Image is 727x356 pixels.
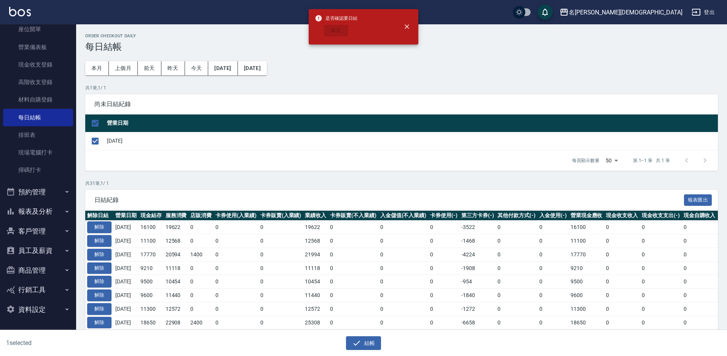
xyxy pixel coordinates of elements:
[214,248,258,261] td: 0
[496,289,537,302] td: 0
[258,289,303,302] td: 0
[3,144,73,161] a: 現場電腦打卡
[139,316,164,329] td: 18650
[378,302,429,316] td: 0
[556,5,686,20] button: 名[PERSON_NAME][DEMOGRAPHIC_DATA]
[537,261,569,275] td: 0
[378,221,429,234] td: 0
[113,248,139,261] td: [DATE]
[164,316,189,329] td: 22908
[633,157,670,164] p: 第 1–1 筆 共 1 筆
[604,221,640,234] td: 0
[537,275,569,289] td: 0
[164,211,189,221] th: 服務消費
[3,261,73,280] button: 商品管理
[682,248,717,261] td: 0
[682,302,717,316] td: 0
[640,221,682,234] td: 0
[139,261,164,275] td: 9210
[113,289,139,302] td: [DATE]
[258,221,303,234] td: 0
[328,302,378,316] td: 0
[164,248,189,261] td: 20594
[185,61,209,75] button: 今天
[682,316,717,329] td: 0
[328,316,378,329] td: 0
[684,194,712,206] button: 報表匯出
[164,302,189,316] td: 12572
[603,150,621,171] div: 50
[682,211,717,221] th: 現金自購收入
[188,248,214,261] td: 1400
[459,234,496,248] td: -1468
[496,261,537,275] td: 0
[3,182,73,202] button: 預約管理
[87,289,112,301] button: 解除
[214,221,258,234] td: 0
[428,211,459,221] th: 卡券使用(-)
[214,316,258,329] td: 0
[3,91,73,108] a: 材料自購登錄
[640,261,682,275] td: 0
[238,61,267,75] button: [DATE]
[3,73,73,91] a: 高階收支登錄
[208,61,238,75] button: [DATE]
[214,275,258,289] td: 0
[85,84,718,91] p: 共 1 筆, 1 / 1
[569,248,604,261] td: 17770
[682,261,717,275] td: 0
[428,275,459,289] td: 0
[604,275,640,289] td: 0
[378,211,429,221] th: 入金儲值(不入業績)
[428,316,459,329] td: 0
[537,5,553,20] button: save
[303,316,328,329] td: 25308
[188,261,214,275] td: 0
[87,221,112,233] button: 解除
[378,248,429,261] td: 0
[459,316,496,329] td: -6658
[85,180,718,187] p: 共 31 筆, 1 / 1
[604,211,640,221] th: 現金收支收入
[3,221,73,241] button: 客戶管理
[188,275,214,289] td: 0
[640,302,682,316] td: 0
[328,211,378,221] th: 卡券販賣(不入業績)
[258,211,303,221] th: 卡券販賣(入業績)
[328,221,378,234] td: 0
[188,316,214,329] td: 2400
[87,317,112,329] button: 解除
[139,289,164,302] td: 9600
[378,261,429,275] td: 0
[113,234,139,248] td: [DATE]
[94,196,684,204] span: 日結紀錄
[572,157,599,164] p: 每頁顯示數量
[113,302,139,316] td: [DATE]
[3,161,73,179] a: 掃碼打卡
[496,275,537,289] td: 0
[569,275,604,289] td: 9500
[496,221,537,234] td: 0
[459,289,496,302] td: -1840
[214,234,258,248] td: 0
[328,234,378,248] td: 0
[569,261,604,275] td: 9210
[139,302,164,316] td: 11300
[346,336,381,350] button: 結帳
[188,234,214,248] td: 0
[3,280,73,300] button: 行銷工具
[428,289,459,302] td: 0
[328,248,378,261] td: 0
[164,234,189,248] td: 12568
[640,316,682,329] td: 0
[569,8,682,17] div: 名[PERSON_NAME][DEMOGRAPHIC_DATA]
[640,289,682,302] td: 0
[328,289,378,302] td: 0
[303,211,328,221] th: 業績收入
[164,221,189,234] td: 19622
[496,211,537,221] th: 其他付款方式(-)
[682,221,717,234] td: 0
[164,261,189,275] td: 11118
[139,248,164,261] td: 17770
[105,132,718,150] td: [DATE]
